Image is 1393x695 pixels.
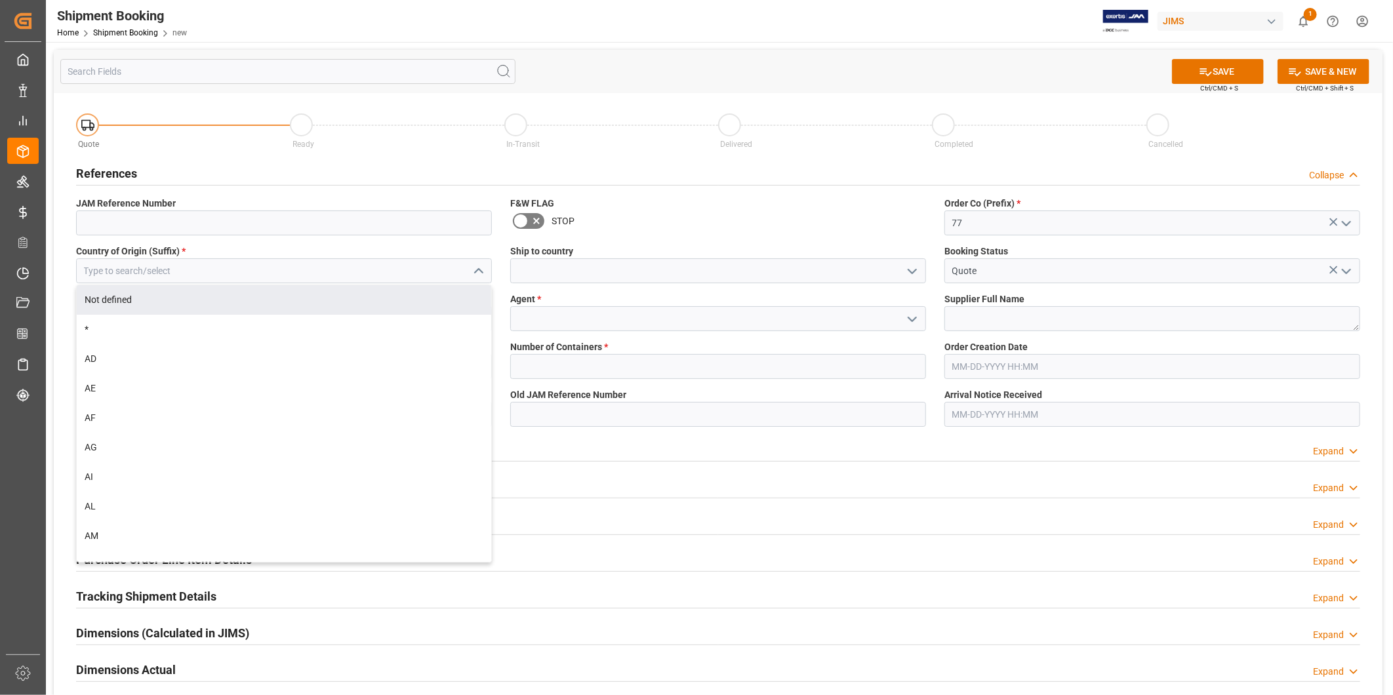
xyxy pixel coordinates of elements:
span: Ship to country [510,245,573,258]
div: Expand [1313,665,1344,679]
div: AE [77,374,491,403]
span: Quote [79,140,100,149]
span: Number of Containers [510,340,608,354]
button: Help Center [1318,7,1348,36]
div: Not defined [77,285,491,315]
span: Order Co (Prefix) [944,197,1020,210]
div: AN [77,551,491,580]
div: AI [77,462,491,492]
div: Expand [1313,518,1344,532]
div: Expand [1313,591,1344,605]
div: AG [77,433,491,462]
button: open menu [902,261,921,281]
h2: Tracking Shipment Details [76,587,216,605]
span: Ctrl/CMD + Shift + S [1296,83,1354,93]
button: open menu [1336,261,1356,281]
div: AL [77,492,491,521]
input: Search Fields [60,59,515,84]
span: Arrival Notice Received [944,388,1042,402]
h2: Dimensions Actual [76,661,176,679]
span: Cancelled [1148,140,1183,149]
div: AF [77,403,491,433]
div: Expand [1313,555,1344,568]
button: JIMS [1158,9,1289,33]
span: Agent [510,292,541,306]
span: Booking Status [944,245,1008,258]
div: Expand [1313,628,1344,642]
input: MM-DD-YYYY HH:MM [944,402,1360,427]
span: Delivered [720,140,752,149]
a: Shipment Booking [93,28,158,37]
div: JIMS [1158,12,1283,31]
button: close menu [468,261,487,281]
span: Supplier Full Name [944,292,1024,306]
div: Shipment Booking [57,6,187,26]
button: SAVE & NEW [1278,59,1369,84]
h2: References [76,165,137,182]
div: Collapse [1309,169,1344,182]
button: show 1 new notifications [1289,7,1318,36]
span: Ready [293,140,314,149]
div: AD [77,344,491,374]
span: Completed [935,140,973,149]
div: Expand [1313,445,1344,458]
input: Type to search/select [76,258,492,283]
span: Country of Origin (Suffix) [76,245,186,258]
span: Ctrl/CMD + S [1200,83,1238,93]
h2: Dimensions (Calculated in JIMS) [76,624,249,642]
span: In-Transit [506,140,540,149]
span: F&W FLAG [510,197,554,210]
button: open menu [902,309,921,329]
span: JAM Reference Number [76,197,176,210]
input: MM-DD-YYYY HH:MM [944,354,1360,379]
a: Home [57,28,79,37]
span: Order Creation Date [944,340,1028,354]
button: SAVE [1172,59,1264,84]
span: Old JAM Reference Number [510,388,626,402]
button: open menu [1336,213,1356,233]
span: STOP [552,214,575,228]
div: AM [77,521,491,551]
div: Expand [1313,481,1344,495]
span: 1 [1304,8,1317,21]
img: Exertis%20JAM%20-%20Email%20Logo.jpg_1722504956.jpg [1103,10,1148,33]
